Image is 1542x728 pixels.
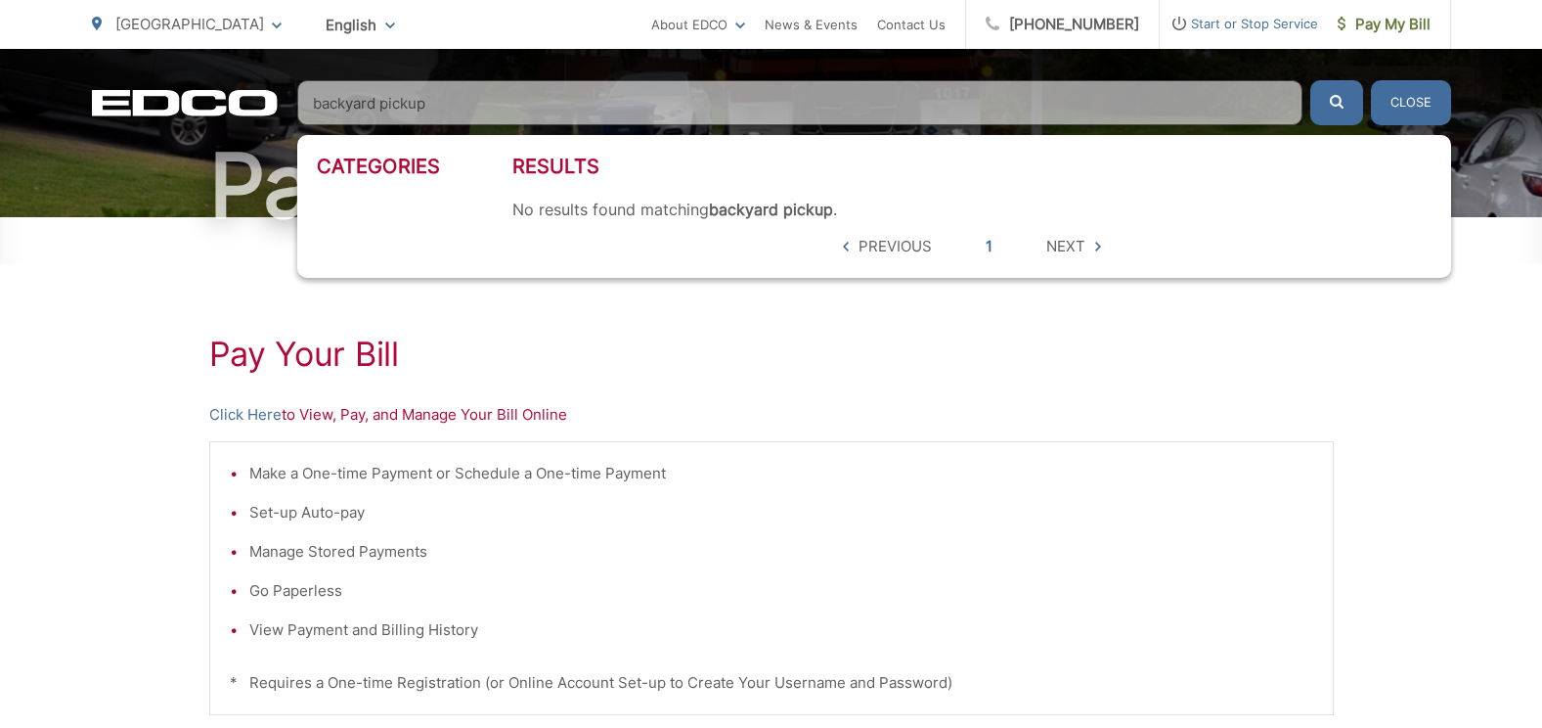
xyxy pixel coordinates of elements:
[512,155,1432,178] h3: Results
[1338,13,1431,36] span: Pay My Bill
[249,579,1313,603] li: Go Paperless
[709,200,833,219] strong: backyard pickup
[230,671,1313,695] p: * Requires a One-time Registration (or Online Account Set-up to Create Your Username and Password)
[249,618,1313,642] li: View Payment and Billing History
[249,501,1313,524] li: Set-up Auto-pay
[512,200,1432,219] div: No results found matching .
[209,403,282,427] a: Click Here
[92,137,1451,235] h1: Pay Your Bill
[249,540,1313,564] li: Manage Stored Payments
[249,462,1313,485] li: Make a One-time Payment or Schedule a One-time Payment
[1046,235,1085,258] span: Next
[1310,80,1363,125] button: Submit the search query.
[877,13,946,36] a: Contact Us
[92,89,278,116] a: EDCD logo. Return to the homepage.
[986,235,992,258] a: 1
[297,80,1302,125] input: Search
[651,13,745,36] a: About EDCO
[317,155,512,178] h3: Categories
[1371,80,1451,125] button: Close
[859,235,932,258] span: Previous
[311,8,410,42] span: English
[765,13,858,36] a: News & Events
[209,335,1334,374] h1: Pay Your Bill
[209,403,1334,427] p: to View, Pay, and Manage Your Bill Online
[115,15,264,33] span: [GEOGRAPHIC_DATA]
